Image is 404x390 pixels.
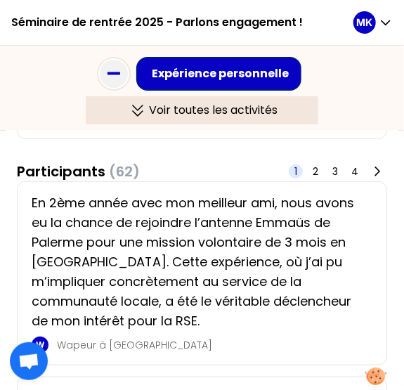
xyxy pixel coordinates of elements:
[294,164,297,178] span: 1
[313,164,318,178] span: 2
[57,338,364,352] p: Wapeur à [GEOGRAPHIC_DATA]
[109,162,140,181] span: (62)
[152,65,289,82] div: Expérience personnelle
[357,15,373,30] p: MK
[10,342,48,380] div: Ouvrir le chat
[332,164,338,178] span: 3
[353,11,393,34] button: MK
[32,193,364,331] p: En 2ème année avec mon meilleur ami, nous avons eu la chance de rejoindre l’antenne Emmaüs de Pal...
[17,162,140,181] h3: Participants
[36,339,44,351] p: W
[351,164,358,178] span: 4
[86,96,318,124] div: Voir toutes les activités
